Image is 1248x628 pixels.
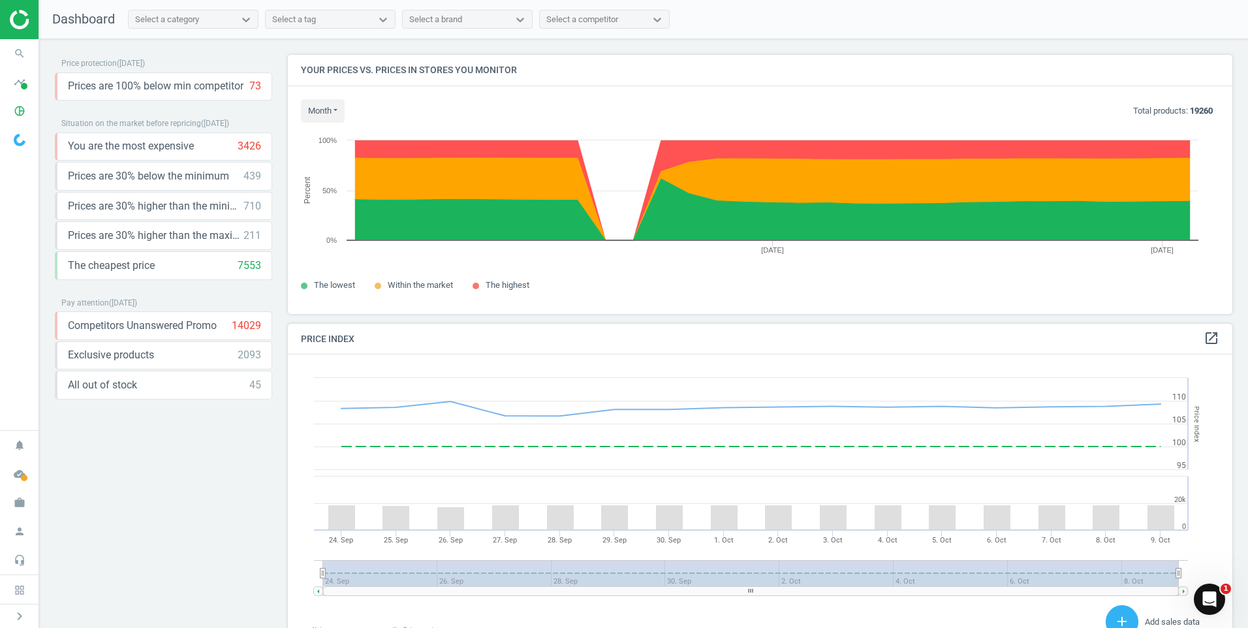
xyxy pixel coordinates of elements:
[68,259,155,273] span: The cheapest price
[987,536,1006,544] tspan: 6. Oct
[288,55,1232,86] h4: Your prices vs. prices in stores you monitor
[1096,536,1115,544] tspan: 8. Oct
[117,59,145,68] span: ( [DATE] )
[68,378,137,392] span: All out of stock
[1182,522,1186,531] text: 0
[329,536,353,544] tspan: 24. Sep
[1145,617,1200,627] span: Add sales data
[243,228,261,243] div: 211
[68,348,154,362] span: Exclusive products
[243,169,261,183] div: 439
[3,608,36,625] button: chevron_right
[602,536,627,544] tspan: 29. Sep
[7,462,32,486] i: cloud_done
[1221,584,1231,594] span: 1
[249,79,261,93] div: 73
[1174,495,1186,504] text: 20k
[61,119,201,128] span: Situation on the market before repricing
[548,536,572,544] tspan: 28. Sep
[238,348,261,362] div: 2093
[714,536,734,544] tspan: 1. Oct
[12,608,27,624] i: chevron_right
[14,134,25,146] img: wGWNvw8QSZomAAAAABJRU5ErkJggg==
[1172,438,1186,447] text: 100
[932,536,952,544] tspan: 5. Oct
[1172,415,1186,424] text: 105
[61,59,117,68] span: Price protection
[1193,406,1201,442] tspan: Price Index
[322,187,337,195] text: 50%
[68,139,194,153] span: You are the most expensive
[1133,105,1213,117] p: Total products:
[7,519,32,544] i: person
[761,246,784,254] tspan: [DATE]
[52,11,115,27] span: Dashboard
[439,536,463,544] tspan: 26. Sep
[68,319,217,333] span: Competitors Unanswered Promo
[301,99,345,123] button: month
[326,236,337,244] text: 0%
[878,536,897,544] tspan: 4. Oct
[1151,246,1174,254] tspan: [DATE]
[384,536,408,544] tspan: 25. Sep
[238,139,261,153] div: 3426
[7,41,32,66] i: search
[1190,106,1213,116] b: 19260
[68,169,229,183] span: Prices are 30% below the minimum
[201,119,229,128] span: ( [DATE] )
[272,14,316,25] div: Select a tag
[409,14,462,25] div: Select a brand
[486,280,529,290] span: The highest
[249,378,261,392] div: 45
[7,433,32,458] i: notifications
[68,79,243,93] span: Prices are 100% below min competitor
[232,319,261,333] div: 14029
[1204,330,1219,347] a: open_in_new
[823,536,843,544] tspan: 3. Oct
[135,14,199,25] div: Select a category
[109,298,137,307] span: ( [DATE] )
[1204,330,1219,346] i: open_in_new
[1177,461,1186,470] text: 95
[657,536,681,544] tspan: 30. Sep
[314,280,355,290] span: The lowest
[7,548,32,573] i: headset_mic
[1042,536,1061,544] tspan: 7. Oct
[61,298,109,307] span: Pay attention
[10,10,102,29] img: ajHJNr6hYgQAAAAASUVORK5CYII=
[238,259,261,273] div: 7553
[388,280,453,290] span: Within the market
[7,99,32,123] i: pie_chart_outlined
[1172,392,1186,401] text: 110
[319,136,337,144] text: 100%
[303,176,312,204] tspan: Percent
[288,324,1232,354] h4: Price Index
[493,536,517,544] tspan: 27. Sep
[768,536,788,544] tspan: 2. Oct
[1194,584,1225,615] iframe: Intercom live chat
[68,199,243,213] span: Prices are 30% higher than the minimum
[7,490,32,515] i: work
[243,199,261,213] div: 710
[68,228,243,243] span: Prices are 30% higher than the maximal
[1151,536,1170,544] tspan: 9. Oct
[7,70,32,95] i: timeline
[546,14,618,25] div: Select a competitor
